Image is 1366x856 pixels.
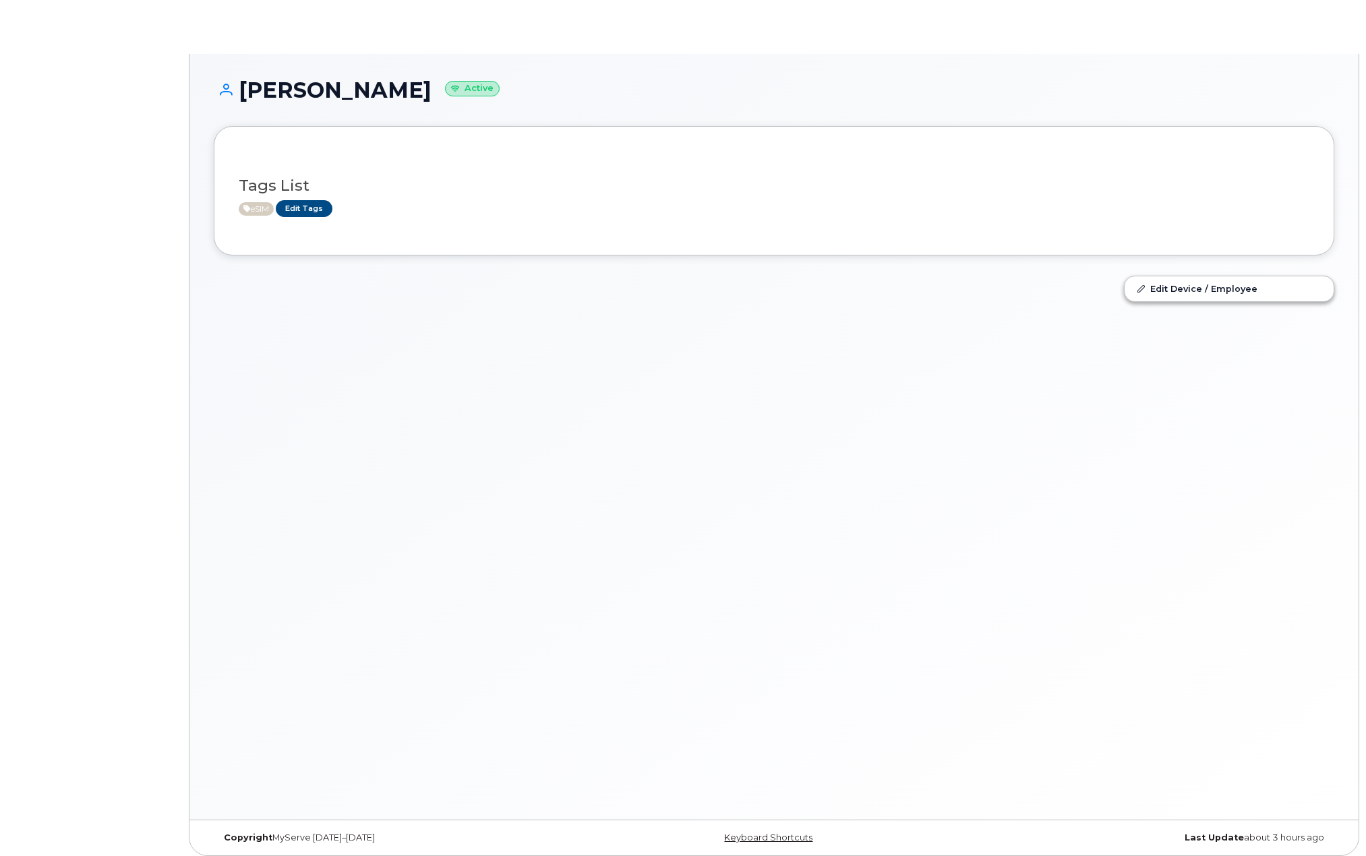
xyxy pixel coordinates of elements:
[224,832,272,843] strong: Copyright
[961,832,1334,843] div: about 3 hours ago
[214,832,587,843] div: MyServe [DATE]–[DATE]
[445,81,500,96] small: Active
[1185,832,1244,843] strong: Last Update
[1125,276,1334,301] a: Edit Device / Employee
[214,78,1334,102] h1: [PERSON_NAME]
[276,200,332,217] a: Edit Tags
[239,177,1309,194] h3: Tags List
[239,202,274,216] span: Active
[724,832,812,843] a: Keyboard Shortcuts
